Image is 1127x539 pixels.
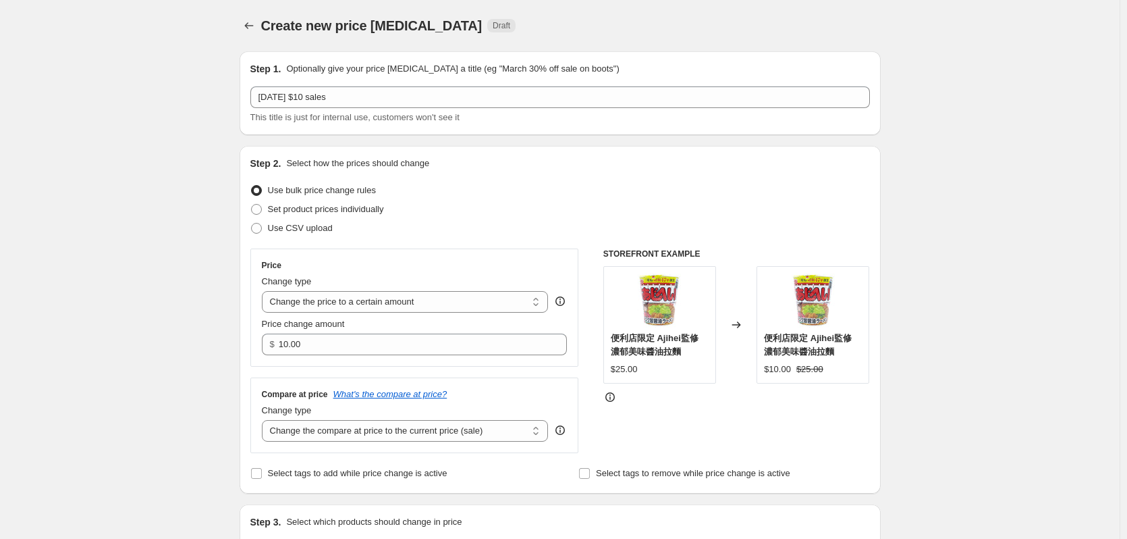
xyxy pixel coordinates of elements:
[786,274,840,328] img: 4901071406592_7be82979-c1ad-41db-84f7-5ada52590ee0_80x.jpg
[250,515,281,529] h2: Step 3.
[596,468,790,478] span: Select tags to remove while price change is active
[603,249,870,259] h6: STOREFRONT EXAMPLE
[553,423,567,437] div: help
[286,157,429,170] p: Select how the prices should change
[262,319,345,329] span: Price change amount
[764,333,852,357] span: 便利店限定 Ajihei監修 濃郁美味醬油拉麵
[493,20,510,31] span: Draft
[240,16,258,35] button: Price change jobs
[611,363,638,376] div: $25.00
[262,389,328,400] h3: Compare at price
[250,112,460,122] span: This title is just for internal use, customers won't see it
[250,157,281,170] h2: Step 2.
[250,86,870,108] input: 30% off holiday sale
[270,339,275,349] span: $
[262,276,312,286] span: Change type
[262,260,281,271] h3: Price
[333,389,447,399] button: What's the compare at price?
[286,62,619,76] p: Optionally give your price [MEDICAL_DATA] a title (eg "March 30% off sale on boots")
[611,333,698,357] span: 便利店限定 Ajihei監修 濃郁美味醬油拉麵
[268,204,384,214] span: Set product prices individually
[268,223,333,233] span: Use CSV upload
[262,405,312,415] span: Change type
[279,334,547,355] input: 80.00
[286,515,462,529] p: Select which products should change in price
[261,18,483,33] span: Create new price [MEDICAL_DATA]
[268,468,447,478] span: Select tags to add while price change is active
[796,363,823,376] strike: $25.00
[553,294,567,308] div: help
[632,274,686,328] img: 4901071406592_7be82979-c1ad-41db-84f7-5ada52590ee0_80x.jpg
[764,363,791,376] div: $10.00
[250,62,281,76] h2: Step 1.
[268,185,376,195] span: Use bulk price change rules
